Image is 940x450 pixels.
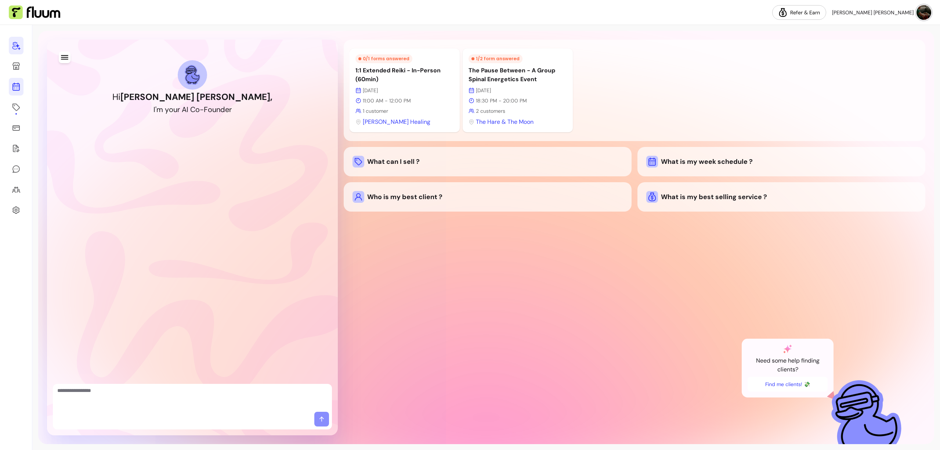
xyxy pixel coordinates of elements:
p: 18:30 PM - 20:00 PM [469,97,567,104]
div: r [229,104,232,115]
div: u [212,104,216,115]
div: 1 / 2 form answered [469,54,523,63]
div: r [177,104,180,115]
p: [DATE] [469,87,567,94]
p: The Pause Between - A Group Spinal Energetics Event [469,66,567,84]
span: [PERSON_NAME] Healing [363,118,430,126]
div: A [182,104,187,115]
div: o [208,104,212,115]
div: What is my best selling service ? [646,191,916,203]
div: 0 / 1 forms answered [355,54,412,63]
div: What is my week schedule ? [646,156,916,168]
div: d [220,104,225,115]
h2: I'm your AI Co-Founder [153,104,232,115]
p: 2 customers [469,107,567,115]
div: ' [155,104,156,115]
a: My Page [9,57,23,75]
a: Sales [9,119,23,137]
a: My Messages [9,160,23,178]
div: n [216,104,220,115]
div: C [190,104,195,115]
a: Home [9,37,23,54]
div: I [187,104,188,115]
img: Fluum Logo [9,6,60,19]
div: I [153,104,155,115]
div: o [195,104,200,115]
div: o [169,104,173,115]
p: [DATE] [355,87,454,94]
button: avatar[PERSON_NAME] [PERSON_NAME] [832,5,931,20]
img: avatar [916,5,931,20]
div: u [173,104,177,115]
div: Who is my best client ? [352,191,623,203]
div: What can I sell ? [352,156,623,168]
a: Refer & Earn [772,5,826,20]
p: 11:00 AM - 12:00 PM [355,97,454,104]
b: [PERSON_NAME] [PERSON_NAME] , [120,91,272,102]
span: The Hare & The Moon [476,118,534,126]
p: Need some help finding clients? [748,356,828,374]
button: Find me clients! 💸 [748,377,828,392]
span: [PERSON_NAME] [PERSON_NAME] [832,9,914,16]
p: 1:1 Extended Reiki - In-Person (60min) [355,66,454,84]
div: e [225,104,229,115]
a: Settings [9,201,23,219]
img: AI Co-Founder avatar [185,65,200,84]
div: F [204,104,208,115]
div: y [165,104,169,115]
a: Offerings [9,98,23,116]
a: Calendar [9,78,23,96]
div: m [156,104,163,115]
img: AI Co-Founder gradient star [783,345,792,353]
div: - [200,104,204,115]
a: Forms [9,140,23,157]
h1: Hi [112,91,272,103]
textarea: Ask me anything... [57,387,328,409]
p: 1 customer [355,107,454,115]
a: Clients [9,181,23,198]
